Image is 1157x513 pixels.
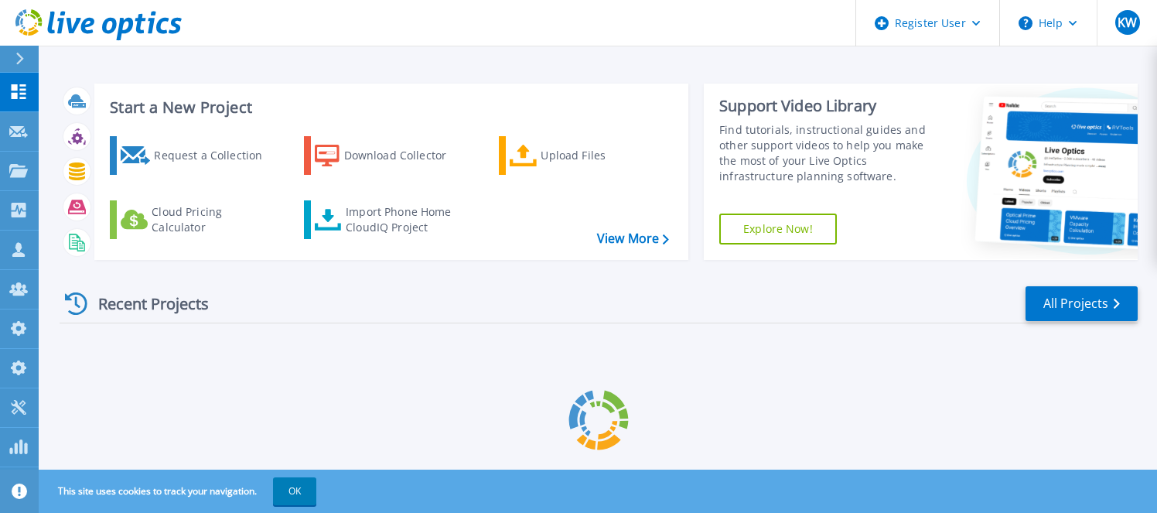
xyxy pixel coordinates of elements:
h3: Start a New Project [110,99,668,116]
a: Explore Now! [719,214,837,245]
button: OK [273,477,316,505]
div: Download Collector [344,140,468,171]
span: This site uses cookies to track your navigation. [43,477,316,505]
div: Support Video Library [719,96,937,116]
div: Recent Projects [60,285,230,323]
a: All Projects [1026,286,1138,321]
div: Import Phone Home CloudIQ Project [346,204,466,235]
a: Download Collector [304,136,476,175]
div: Upload Files [541,140,664,171]
div: Request a Collection [154,140,278,171]
a: Request a Collection [110,136,282,175]
div: Cloud Pricing Calculator [152,204,275,235]
span: KW [1118,16,1137,29]
a: Cloud Pricing Calculator [110,200,282,239]
a: Upload Files [499,136,671,175]
a: View More [597,231,669,246]
div: Find tutorials, instructional guides and other support videos to help you make the most of your L... [719,122,937,184]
